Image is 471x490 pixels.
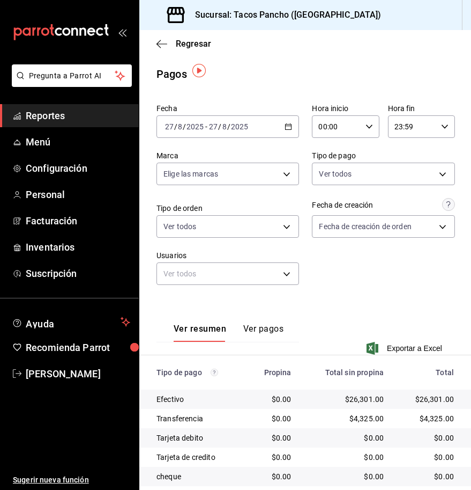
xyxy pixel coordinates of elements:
a: Pregunta a Parrot AI [8,78,132,89]
div: $0.00 [401,433,454,443]
span: / [227,122,230,131]
button: Regresar [156,39,211,49]
div: $26,301.00 [401,394,454,405]
span: - [205,122,207,131]
input: -- [165,122,174,131]
div: $0.00 [254,433,291,443]
label: Usuarios [156,252,299,259]
div: Tarjeta de credito [156,452,237,463]
span: Personal [26,187,130,202]
div: navigation tabs [174,324,283,342]
button: Ver pagos [243,324,283,342]
div: $4,325.00 [309,413,384,424]
label: Fecha [156,105,299,112]
button: open_drawer_menu [118,28,126,36]
span: Recomienda Parrot [26,340,130,355]
div: cheque [156,471,237,482]
button: Exportar a Excel [369,342,442,355]
div: Tipo de pago [156,368,237,377]
span: Suscripción [26,266,130,281]
div: Tarjeta debito [156,433,237,443]
div: $0.00 [309,452,384,463]
span: Ver todos [163,221,196,232]
div: $0.00 [309,433,384,443]
div: $0.00 [254,452,291,463]
div: Transferencia [156,413,237,424]
div: $0.00 [401,471,454,482]
span: Fecha de creación de orden [319,221,411,232]
span: Sugerir nueva función [13,474,130,486]
input: -- [177,122,183,131]
label: Marca [156,152,299,159]
button: Ver resumen [174,324,226,342]
div: Total sin propina [309,368,384,377]
span: / [218,122,221,131]
div: $0.00 [254,413,291,424]
div: $0.00 [309,471,384,482]
span: Inventarios [26,240,130,254]
input: -- [222,122,227,131]
label: Hora inicio [312,105,379,112]
span: / [174,122,177,131]
div: Propina [254,368,291,377]
div: Efectivo [156,394,237,405]
span: Facturación [26,214,130,228]
button: Pregunta a Parrot AI [12,64,132,87]
div: $0.00 [254,471,291,482]
input: -- [208,122,218,131]
span: / [183,122,186,131]
label: Tipo de orden [156,204,299,212]
span: Ayuda [26,316,116,328]
span: Reportes [26,108,130,123]
span: Elige las marcas [163,169,218,179]
span: Regresar [176,39,211,49]
div: Fecha de creación [312,200,373,211]
div: Total [401,368,454,377]
label: Tipo de pago [312,152,454,159]
div: $26,301.00 [309,394,384,405]
input: ---- [186,122,204,131]
img: Tooltip marker [192,64,206,77]
h3: Sucursal: Tacos Pancho ([GEOGRAPHIC_DATA]) [186,9,382,21]
input: ---- [230,122,249,131]
div: $4,325.00 [401,413,454,424]
span: Pregunta a Parrot AI [29,70,115,82]
div: Pagos [156,66,187,82]
span: [PERSON_NAME] [26,367,130,381]
span: Menú [26,135,130,149]
svg: Los pagos realizados con Pay y otras terminales son montos brutos. [211,369,218,376]
div: $0.00 [254,394,291,405]
label: Hora fin [388,105,455,112]
div: $0.00 [401,452,454,463]
div: Ver todos [156,262,299,285]
span: Configuración [26,161,130,175]
span: Ver todos [319,169,352,179]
